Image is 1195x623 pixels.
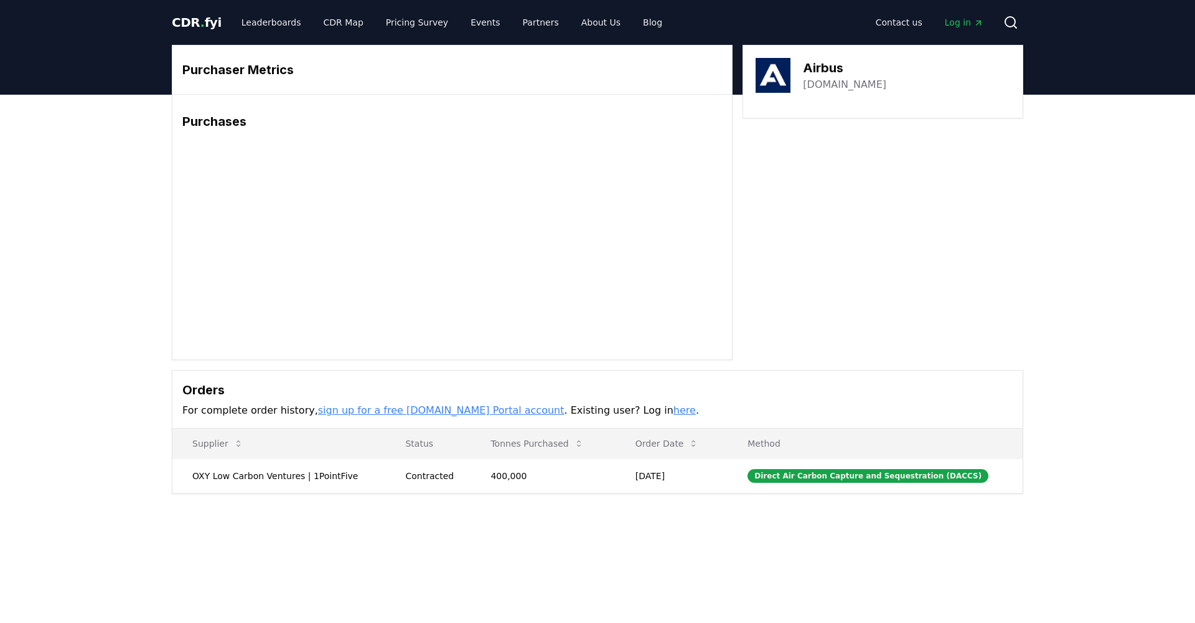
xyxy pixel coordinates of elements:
a: sign up for a free [DOMAIN_NAME] Portal account [318,404,565,416]
a: here [673,404,696,416]
img: Airbus-logo [756,58,790,93]
h3: Orders [182,381,1013,399]
p: Status [395,437,461,450]
p: For complete order history, . Existing user? Log in . [182,403,1013,418]
span: . [200,15,205,30]
td: 400,000 [471,459,615,493]
a: CDR Map [314,11,373,34]
a: Events [461,11,510,34]
h3: Purchases [182,112,722,131]
td: OXY Low Carbon Ventures | 1PointFive [172,459,385,493]
div: Contracted [405,470,461,482]
a: Log in [935,11,993,34]
a: Leaderboards [232,11,311,34]
p: Method [738,437,1013,450]
nav: Main [866,11,993,34]
a: Partners [513,11,569,34]
a: CDR.fyi [172,14,222,31]
a: Pricing Survey [376,11,458,34]
a: Blog [633,11,672,34]
td: [DATE] [616,459,728,493]
nav: Main [232,11,672,34]
div: Direct Air Carbon Capture and Sequestration (DACCS) [747,469,988,483]
button: Tonnes Purchased [480,431,593,456]
h3: Purchaser Metrics [182,60,722,79]
a: Contact us [866,11,932,34]
span: Log in [945,16,983,29]
a: About Us [571,11,630,34]
button: Supplier [182,431,253,456]
a: [DOMAIN_NAME] [803,77,886,92]
button: Order Date [626,431,709,456]
h3: Airbus [803,59,886,77]
span: CDR fyi [172,15,222,30]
